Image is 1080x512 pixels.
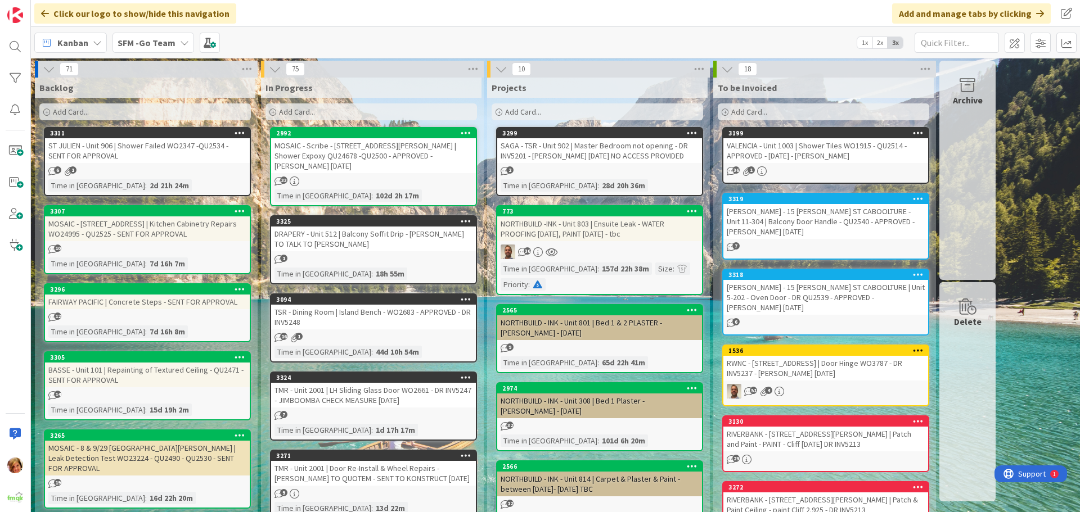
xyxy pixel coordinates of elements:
div: 3311 [45,128,250,138]
span: 36 [732,166,740,174]
img: Visit kanbanzone.com [7,7,23,23]
span: 71 [60,62,79,76]
div: 2566 [497,461,702,472]
div: 3305 [50,354,250,361]
span: Add Card... [279,107,315,117]
div: Archive [953,93,983,107]
span: 1 [69,166,76,174]
span: 1 [280,255,287,262]
div: Time in [GEOGRAPHIC_DATA] [501,434,597,447]
span: 16 [280,333,287,340]
div: RIVERBANK - [STREET_ADDRESS][PERSON_NAME] | Patch and Paint - PAINT - Cliff [DATE] DR INV5213 [723,427,928,451]
div: ST JULIEN - Unit 906 | Shower Failed WO2347 -QU2534 - SENT FOR APPROVAL [45,138,250,163]
div: DRAPERY - Unit 512 | Balcony Soffit Drip - [PERSON_NAME] TO TALK TO [PERSON_NAME] [271,226,476,251]
span: 32 [506,422,514,429]
div: 2992 [271,128,476,138]
div: 16d 22h 20m [147,492,196,504]
div: NORTHBUILD - INK - Unit 308 | Bed 1 Plaster - [PERSON_NAME] - [DATE] [497,393,702,418]
div: TSR - Dining Room | Island Bench - WO2683 - APPROVED - DR INV5248 [271,305,476,329]
div: 3311ST JULIEN - Unit 906 | Shower Failed WO2347 -QU2534 - SENT FOR APPROVAL [45,128,250,163]
div: Time in [GEOGRAPHIC_DATA] [48,492,145,504]
div: Add and manage tabs by clicking [892,3,1051,24]
div: 3296 [50,286,250,293]
div: 3324 [271,373,476,383]
span: 10 [54,244,61,252]
div: SD [497,244,702,259]
div: NORTHBUILD -INK - Unit 803 | Ensuite Leak - WATER PROOFING [DATE], PAINT [DATE] - tbc [497,216,702,241]
a: 3296FAIRWAY PACIFIC | Concrete Steps - SENT FOR APPROVALTime in [GEOGRAPHIC_DATA]:7d 16h 8m [44,283,251,342]
img: avatar [7,489,23,505]
div: Time in [GEOGRAPHIC_DATA] [274,346,371,358]
span: 51 [750,387,757,394]
span: : [528,278,530,291]
div: 3325 [276,218,476,225]
span: : [145,179,147,192]
span: : [371,346,373,358]
div: Time in [GEOGRAPHIC_DATA] [48,179,145,192]
a: 773NORTHBUILD -INK - Unit 803 | Ensuite Leak - WATER PROOFING [DATE], PAINT [DATE] - tbcSDTime in... [496,205,703,295]
div: 3325DRAPERY - Unit 512 | Balcony Soffit Drip - [PERSON_NAME] TO TALK TO [PERSON_NAME] [271,216,476,251]
a: 3199VALENCIA - Unit 1003 | Shower Tiles WO1915 - QU2514 - APPROVED - [DATE] - [PERSON_NAME] [722,127,929,184]
div: Time in [GEOGRAPHIC_DATA] [501,356,597,369]
div: 3318 [728,271,928,279]
span: Kanban [57,36,88,49]
span: 9 [280,489,287,496]
div: 3296FAIRWAY PACIFIC | Concrete Steps - SENT FOR APPROVAL [45,284,250,309]
div: 1536 [728,347,928,355]
a: 3305BASSE - Unit 101 | Repainting of Textured Ceiling - QU2471 - SENT FOR APPROVALTime in [GEOGRA... [44,351,251,420]
a: 2992MOSAIC - Scribe - [STREET_ADDRESS][PERSON_NAME] | Shower Expoxy QU24678 -QU2500 - APPROVED - ... [270,127,477,206]
span: Backlog [39,82,74,93]
a: 3318[PERSON_NAME] - 15 [PERSON_NAME] ST CABOOLTURE | Unit 5-202 - Oven Door - DR QU2539 - APPROVE... [722,269,929,336]
div: 157d 22h 38m [599,262,652,275]
div: [PERSON_NAME] - 15 [PERSON_NAME] ST CABOOLTURE | Unit 5-202 - Oven Door - DR QU2539 - APPROVED - ... [723,280,928,315]
div: 3307MOSAIC - [STREET_ADDRESS] | Kitchen Cabinetry Repairs WO24995 - QU2525 - SENT FOR APPROVAL [45,206,250,241]
div: 3199 [728,129,928,137]
img: SD [501,244,515,259]
div: 1d 17h 17m [373,424,418,436]
div: Time in [GEOGRAPHIC_DATA] [274,268,371,280]
div: Time in [GEOGRAPHIC_DATA] [501,179,597,192]
b: SFM -Go Team [118,37,175,48]
span: : [371,268,373,280]
span: 2 [506,166,514,174]
div: 44d 10h 54m [373,346,422,358]
div: Priority [501,278,528,291]
div: 3199VALENCIA - Unit 1003 | Shower Tiles WO1915 - QU2514 - APPROVED - [DATE] - [PERSON_NAME] [723,128,928,163]
a: 3307MOSAIC - [STREET_ADDRESS] | Kitchen Cabinetry Repairs WO24995 - QU2525 - SENT FOR APPROVALTim... [44,205,251,274]
div: 2565 [502,306,702,314]
span: : [145,404,147,416]
span: 75 [286,62,305,76]
div: 3318[PERSON_NAME] - 15 [PERSON_NAME] ST CABOOLTURE | Unit 5-202 - Oven Door - DR QU2539 - APPROVE... [723,270,928,315]
div: 3265MOSAIC - 8 & 9/29 [GEOGRAPHIC_DATA][PERSON_NAME] | Leak Detection Test WO23224 - QU2490 - QU2... [45,431,250,475]
div: VALENCIA - Unit 1003 | Shower Tiles WO1915 - QU2514 - APPROVED - [DATE] - [PERSON_NAME] [723,138,928,163]
a: 3265MOSAIC - 8 & 9/29 [GEOGRAPHIC_DATA][PERSON_NAME] | Leak Detection Test WO23224 - QU2490 - QU2... [44,429,251,509]
div: TMR - Unit 2001 | Door Re-Install & Wheel Repairs - [PERSON_NAME] TO QUOTEM - SENT TO KONSTRUCT [... [271,461,476,486]
div: 3265 [50,432,250,439]
span: 29 [732,455,740,462]
div: 2565NORTHBUILD - INK - Unit 801 | Bed 1 & 2 PLASTER - [PERSON_NAME] - [DATE] [497,305,702,340]
span: : [597,356,599,369]
div: 773 [497,206,702,216]
div: MOSAIC - Scribe - [STREET_ADDRESS][PERSON_NAME] | Shower Expoxy QU24678 -QU2500 - APPROVED - [PER... [271,138,476,173]
div: 3305BASSE - Unit 101 | Repainting of Textured Ceiling - QU2471 - SENT FOR APPROVAL [45,352,250,387]
div: 3296 [45,284,250,294]
div: Time in [GEOGRAPHIC_DATA] [48,325,145,338]
span: In Progress [265,82,313,93]
div: SAGA - TSR - Unit 902 | Master Bedroom not opening - DR INV5201 - [PERSON_NAME] [DATE] NO ACCESS ... [497,138,702,163]
div: Time in [GEOGRAPHIC_DATA] [501,262,597,275]
div: 773 [502,207,702,215]
div: 101d 6h 20m [599,434,648,447]
div: Size [655,262,673,275]
span: 19 [54,479,61,486]
div: 7d 16h 8m [147,325,188,338]
div: 773NORTHBUILD -INK - Unit 803 | Ensuite Leak - WATER PROOFING [DATE], PAINT [DATE] - tbc [497,206,702,241]
img: SD [727,384,741,398]
div: 2566NORTHBUILD - INK - Unit 814 | Carpet & Plaster & Paint - between [DATE]- [DATE] TBC [497,461,702,496]
div: 1 [58,4,61,13]
div: TMR - Unit 2001 | LH Sliding Glass Door WO2661 - DR INV5247 - JIMBOOMBA CHECK MEASURE [DATE] [271,383,476,407]
a: 3299SAGA - TSR - Unit 902 | Master Bedroom not opening - DR INV5201 - [PERSON_NAME] [DATE] NO ACC... [496,127,703,196]
div: 3272 [728,483,928,491]
div: Time in [GEOGRAPHIC_DATA] [274,189,371,202]
div: Click our logo to show/hide this navigation [34,3,236,24]
div: 3324 [276,374,476,382]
